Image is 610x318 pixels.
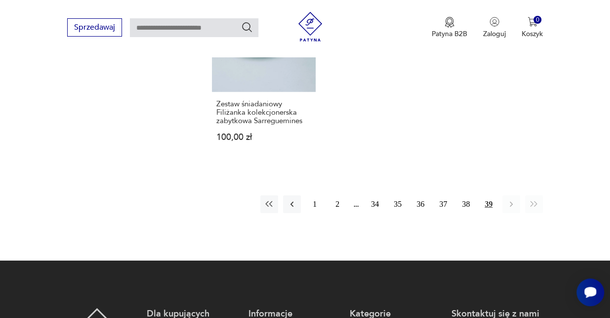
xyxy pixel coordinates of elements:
[483,29,506,39] p: Zaloguj
[528,17,537,27] img: Ikona koszyka
[522,17,543,39] button: 0Koszyk
[411,195,429,213] button: 36
[483,17,506,39] button: Zaloguj
[67,25,122,32] a: Sprzedawaj
[434,195,452,213] button: 37
[389,195,407,213] button: 35
[480,195,497,213] button: 39
[457,195,475,213] button: 38
[216,133,311,141] p: 100,00 zł
[489,17,499,27] img: Ikonka użytkownika
[241,21,253,33] button: Szukaj
[432,17,467,39] button: Patyna B2B
[432,29,467,39] p: Patyna B2B
[366,195,384,213] button: 34
[306,195,324,213] button: 1
[432,17,467,39] a: Ikona medaluPatyna B2B
[216,100,311,125] h3: Zestaw śniadaniowy Filiżanka kolekcjonerska zabytkowa Sarreguemines
[576,278,604,306] iframe: Smartsupp widget button
[445,17,454,28] img: Ikona medalu
[522,29,543,39] p: Koszyk
[67,18,122,37] button: Sprzedawaj
[533,16,542,24] div: 0
[328,195,346,213] button: 2
[295,12,325,42] img: Patyna - sklep z meblami i dekoracjami vintage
